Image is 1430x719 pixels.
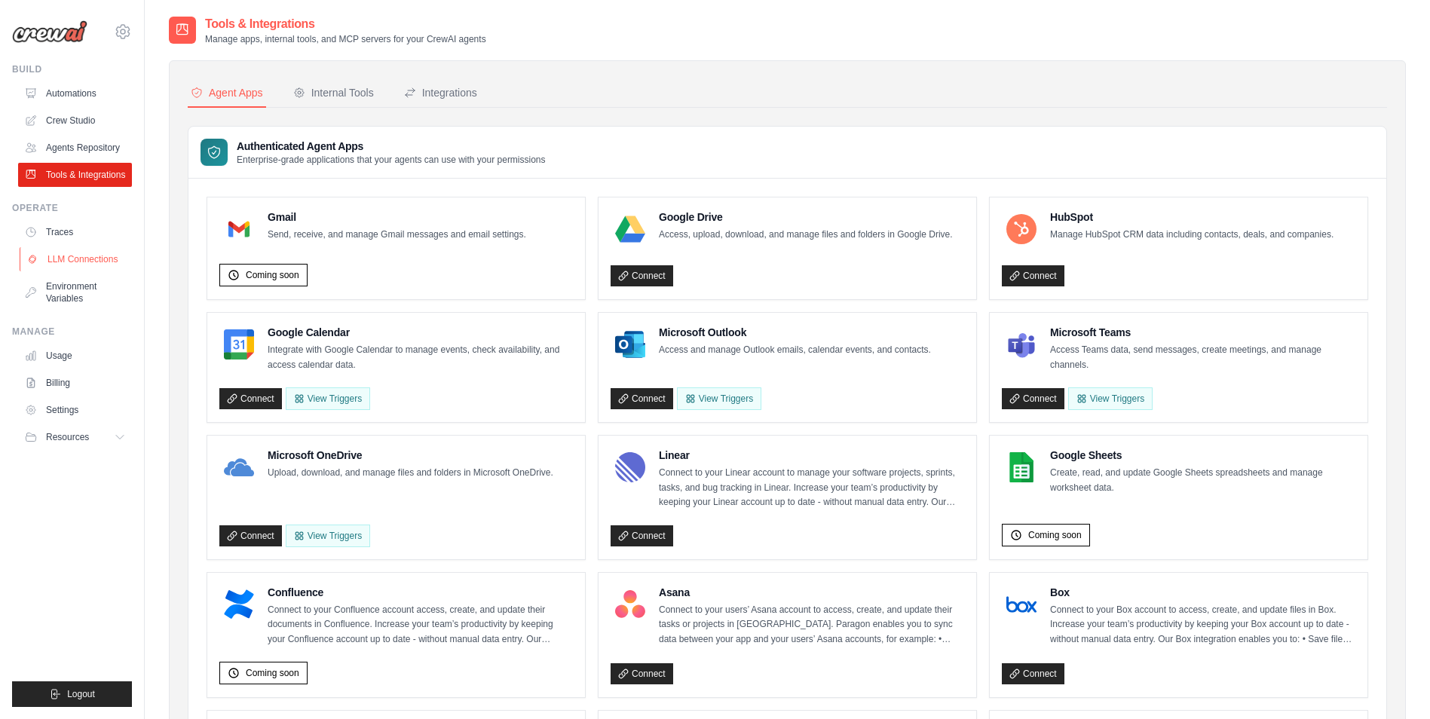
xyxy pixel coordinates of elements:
[20,247,133,271] a: LLM Connections
[18,136,132,160] a: Agents Repository
[1050,603,1355,647] p: Connect to your Box account to access, create, and update files in Box. Increase your team’s prod...
[18,220,132,244] a: Traces
[18,344,132,368] a: Usage
[18,398,132,422] a: Settings
[18,109,132,133] a: Crew Studio
[224,452,254,482] img: Microsoft OneDrive Logo
[659,228,953,243] p: Access, upload, download, and manage files and folders in Google Drive.
[1006,589,1037,620] img: Box Logo
[659,448,964,463] h4: Linear
[611,663,673,684] a: Connect
[286,525,370,547] : View Triggers
[268,466,553,481] p: Upload, download, and manage files and folders in Microsoft OneDrive.
[677,387,761,410] : View Triggers
[46,431,89,443] span: Resources
[659,603,964,647] p: Connect to your users’ Asana account to access, create, and update their tasks or projects in [GE...
[611,265,673,286] a: Connect
[1050,325,1355,340] h4: Microsoft Teams
[659,585,964,600] h4: Asana
[290,79,377,108] button: Internal Tools
[237,139,546,154] h3: Authenticated Agent Apps
[1006,329,1037,359] img: Microsoft Teams Logo
[1050,585,1355,600] h4: Box
[286,387,370,410] button: View Triggers
[188,79,266,108] button: Agent Apps
[12,63,132,75] div: Build
[246,269,299,281] span: Coming soon
[246,667,299,679] span: Coming soon
[224,329,254,359] img: Google Calendar Logo
[615,329,645,359] img: Microsoft Outlook Logo
[1050,228,1334,243] p: Manage HubSpot CRM data including contacts, deals, and companies.
[18,81,132,106] a: Automations
[1050,343,1355,372] p: Access Teams data, send messages, create meetings, and manage channels.
[615,452,645,482] img: Linear Logo
[1002,265,1064,286] a: Connect
[224,214,254,244] img: Gmail Logo
[1028,529,1082,541] span: Coming soon
[659,325,931,340] h4: Microsoft Outlook
[1068,387,1153,410] : View Triggers
[615,214,645,244] img: Google Drive Logo
[205,15,486,33] h2: Tools & Integrations
[293,85,374,100] div: Internal Tools
[237,154,546,166] p: Enterprise-grade applications that your agents can use with your permissions
[268,585,573,600] h4: Confluence
[224,589,254,620] img: Confluence Logo
[18,274,132,311] a: Environment Variables
[611,525,673,546] a: Connect
[268,603,573,647] p: Connect to your Confluence account access, create, and update their documents in Confluence. Incr...
[268,210,526,225] h4: Gmail
[1050,448,1355,463] h4: Google Sheets
[12,326,132,338] div: Manage
[18,371,132,395] a: Billing
[268,448,553,463] h4: Microsoft OneDrive
[1050,210,1334,225] h4: HubSpot
[401,79,480,108] button: Integrations
[615,589,645,620] img: Asana Logo
[219,525,282,546] a: Connect
[191,85,263,100] div: Agent Apps
[18,425,132,449] button: Resources
[18,163,132,187] a: Tools & Integrations
[659,210,953,225] h4: Google Drive
[1006,214,1037,244] img: HubSpot Logo
[404,85,477,100] div: Integrations
[12,202,132,214] div: Operate
[1002,388,1064,409] a: Connect
[205,33,486,45] p: Manage apps, internal tools, and MCP servers for your CrewAI agents
[12,20,87,43] img: Logo
[1050,466,1355,495] p: Create, read, and update Google Sheets spreadsheets and manage worksheet data.
[219,388,282,409] a: Connect
[659,343,931,358] p: Access and manage Outlook emails, calendar events, and contacts.
[1002,663,1064,684] a: Connect
[268,228,526,243] p: Send, receive, and manage Gmail messages and email settings.
[659,466,964,510] p: Connect to your Linear account to manage your software projects, sprints, tasks, and bug tracking...
[268,343,573,372] p: Integrate with Google Calendar to manage events, check availability, and access calendar data.
[67,688,95,700] span: Logout
[611,388,673,409] a: Connect
[1006,452,1037,482] img: Google Sheets Logo
[12,681,132,707] button: Logout
[268,325,573,340] h4: Google Calendar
